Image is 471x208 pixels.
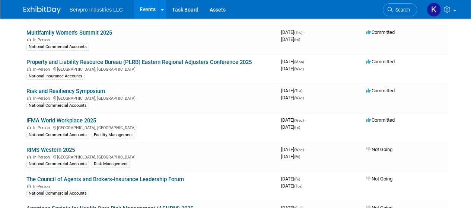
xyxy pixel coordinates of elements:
[427,3,441,17] img: Kevin Wofford
[26,154,275,160] div: [GEOGRAPHIC_DATA], [GEOGRAPHIC_DATA]
[26,117,96,124] a: IFMA World Workplace 2025
[26,95,275,101] div: [GEOGRAPHIC_DATA], [GEOGRAPHIC_DATA]
[383,3,417,16] a: Search
[33,67,52,72] span: In-Person
[294,67,304,71] span: (Wed)
[26,161,89,167] div: National Commercial Accounts
[281,147,306,152] span: [DATE]
[26,176,184,183] a: The Council of Agents and Brokers-Insurance Leadership Forum
[294,118,304,122] span: (Wed)
[294,177,300,181] span: (Fri)
[294,96,304,100] span: (Wed)
[366,117,395,123] span: Committed
[26,132,89,138] div: National Commercial Accounts
[33,155,52,160] span: In-Person
[92,132,135,138] div: Facility Management
[27,125,31,129] img: In-Person Event
[26,66,275,72] div: [GEOGRAPHIC_DATA], [GEOGRAPHIC_DATA]
[294,31,302,35] span: (Thu)
[281,36,300,42] span: [DATE]
[33,184,52,189] span: In-Person
[26,59,252,65] a: Property and Liability Resource Bureau (PLRB) Eastern Regional Adjusters Conference 2025
[26,29,112,36] a: Multifamily Women's Summit 2025
[26,88,105,95] a: Risk and Resiliency Symposium
[33,96,52,101] span: In-Person
[281,29,305,35] span: [DATE]
[281,59,306,64] span: [DATE]
[26,73,85,80] div: National Insurance Accounts
[294,148,304,152] span: (Wed)
[281,117,306,123] span: [DATE]
[305,117,306,123] span: -
[27,67,31,71] img: In-Person Event
[366,29,395,35] span: Committed
[26,147,75,153] a: RIMS Western 2025
[294,125,300,129] span: (Fri)
[92,161,130,167] div: Risk Management
[294,155,300,159] span: (Fri)
[366,59,395,64] span: Committed
[305,147,306,152] span: -
[27,96,31,100] img: In-Person Event
[294,38,300,42] span: (Fri)
[294,60,304,64] span: (Mon)
[281,183,302,189] span: [DATE]
[33,38,52,42] span: In-Person
[366,176,392,182] span: Not Going
[281,88,305,93] span: [DATE]
[281,95,304,100] span: [DATE]
[26,190,89,197] div: National Commercial Accounts
[27,184,31,188] img: In-Person Event
[366,88,395,93] span: Committed
[281,66,304,71] span: [DATE]
[303,88,305,93] span: -
[33,125,52,130] span: In-Person
[294,89,302,93] span: (Tue)
[27,155,31,159] img: In-Person Event
[303,29,305,35] span: -
[70,7,123,13] span: Servpro Industries LLC
[26,102,89,109] div: National Commercial Accounts
[281,154,300,159] span: [DATE]
[23,6,61,14] img: ExhibitDay
[27,38,31,41] img: In-Person Event
[366,147,392,152] span: Not Going
[26,44,89,50] div: National Commercial Accounts
[301,176,302,182] span: -
[305,59,306,64] span: -
[294,184,302,188] span: (Tue)
[26,124,275,130] div: [GEOGRAPHIC_DATA], [GEOGRAPHIC_DATA]
[281,124,300,130] span: [DATE]
[281,176,302,182] span: [DATE]
[393,7,410,13] span: Search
